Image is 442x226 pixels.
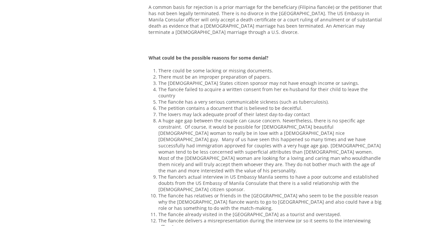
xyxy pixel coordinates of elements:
[159,117,382,174] li: A huge age gap between the couple can cause concern. Nevertheless, there is no specific age const...
[159,192,382,211] li: The fiancée has relatives or friends in the [GEOGRAPHIC_DATA] who seem to be the possible reason ...
[159,86,382,99] li: The fiancée failed to acquire a written consent from her ex-husband for their child to leave the ...
[149,55,269,61] strong: What could be the possible reasons for some denial?
[159,111,382,117] li: The lovers may lack adequate proof of their latest day-to-day contact
[159,99,382,105] li: The fiancée has a very serious communicable sickness (such as tuberculosis).
[159,74,382,80] li: There must be an improper preparation of papers.
[159,174,382,192] li: The fiancée’s actual interview in US Embassy Manila seems to have a poor outcome and established ...
[159,80,382,86] li: The [DEMOGRAPHIC_DATA] States citizen sponsor may not have enough income or savings.
[149,4,382,35] p: A common basis for rejection is a prior marriage for the beneficiary (Filipina fiancée) or the pe...
[159,211,382,217] li: The fiancée already visited in the [GEOGRAPHIC_DATA] as a tourist and overstayed.
[159,105,382,111] li: The petition contains a document that is believed to be deceitful.
[159,67,382,74] li: There could be some lacking or missing documents.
